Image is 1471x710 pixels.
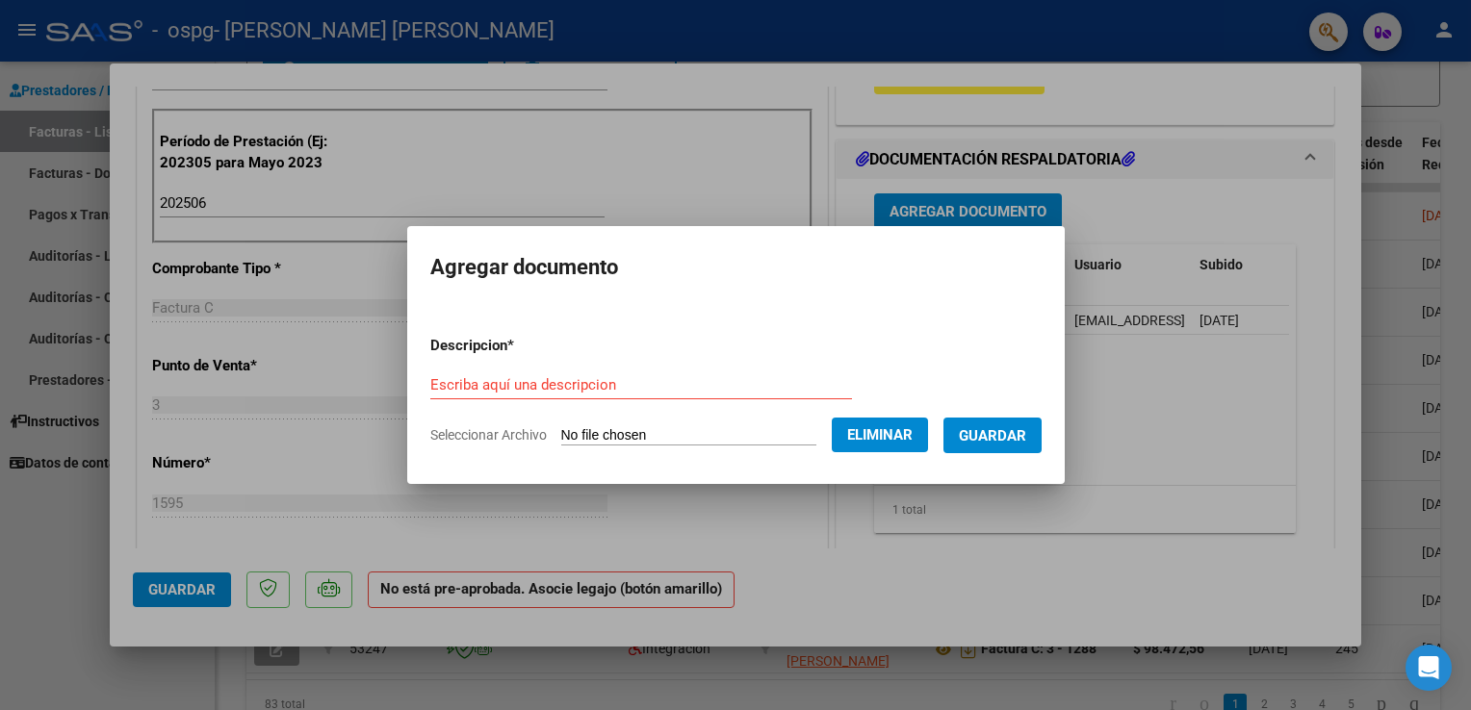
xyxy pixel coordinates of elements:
[832,418,928,452] button: Eliminar
[943,418,1042,453] button: Guardar
[430,335,614,357] p: Descripcion
[847,426,913,444] span: Eliminar
[430,249,1042,286] h2: Agregar documento
[430,427,547,443] span: Seleccionar Archivo
[959,427,1026,444] span: Guardar
[1406,645,1452,691] div: Open Intercom Messenger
